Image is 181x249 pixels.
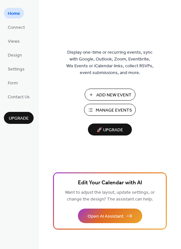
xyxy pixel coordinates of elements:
[85,89,135,101] button: Add New Event
[4,36,24,46] a: Views
[4,8,24,18] a: Home
[88,124,132,135] button: 🚀 Upgrade
[78,179,142,188] span: Edit Your Calendar with AI
[96,92,132,99] span: Add New Event
[8,24,25,31] span: Connect
[8,38,20,45] span: Views
[9,115,29,122] span: Upgrade
[8,10,20,17] span: Home
[84,104,136,116] button: Manage Events
[4,49,26,60] a: Design
[4,63,28,74] a: Settings
[92,126,128,135] span: 🚀 Upgrade
[88,213,123,220] span: Open AI Assistant
[4,91,34,102] a: Contact Us
[96,107,132,114] span: Manage Events
[4,22,29,32] a: Connect
[66,49,154,76] span: Display one-time or recurring events, sync with Google, Outlook, Zoom, Eventbrite, Wix Events or ...
[8,94,30,101] span: Contact Us
[78,209,142,223] button: Open AI Assistant
[8,80,18,87] span: Form
[8,52,22,59] span: Design
[8,66,25,73] span: Settings
[65,188,155,204] span: Want to adjust the layout, update settings, or change the design? The assistant can help.
[4,77,22,88] a: Form
[4,112,34,124] button: Upgrade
